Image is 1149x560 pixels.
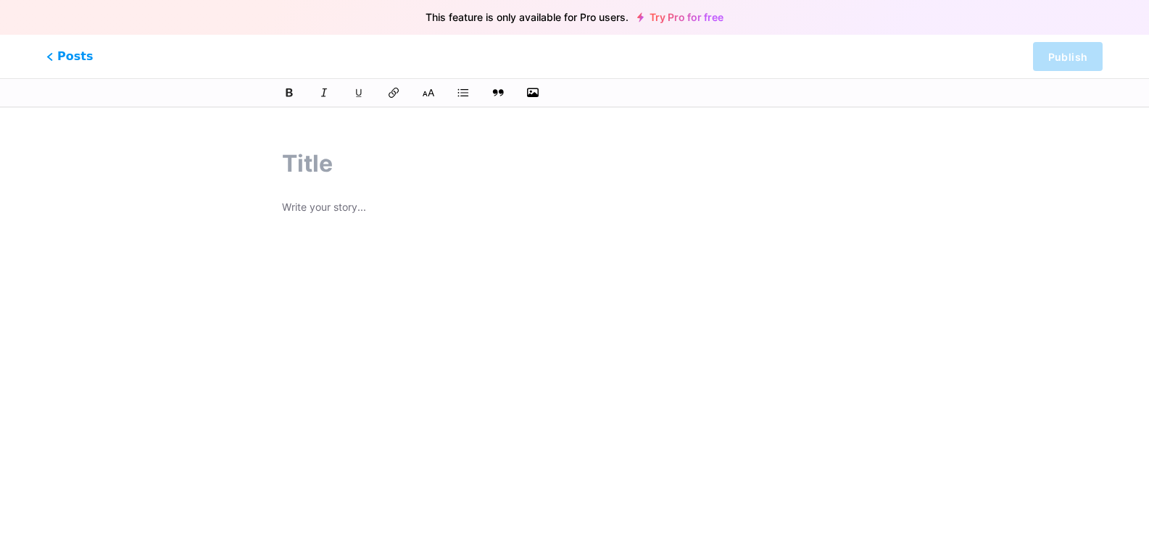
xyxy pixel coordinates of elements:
[46,48,93,65] span: Posts
[426,7,629,28] span: This feature is only available for Pro users.
[1048,51,1087,63] span: Publish
[282,146,867,181] input: Title
[637,12,723,23] a: Try Pro for free
[1033,42,1103,71] button: Publish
